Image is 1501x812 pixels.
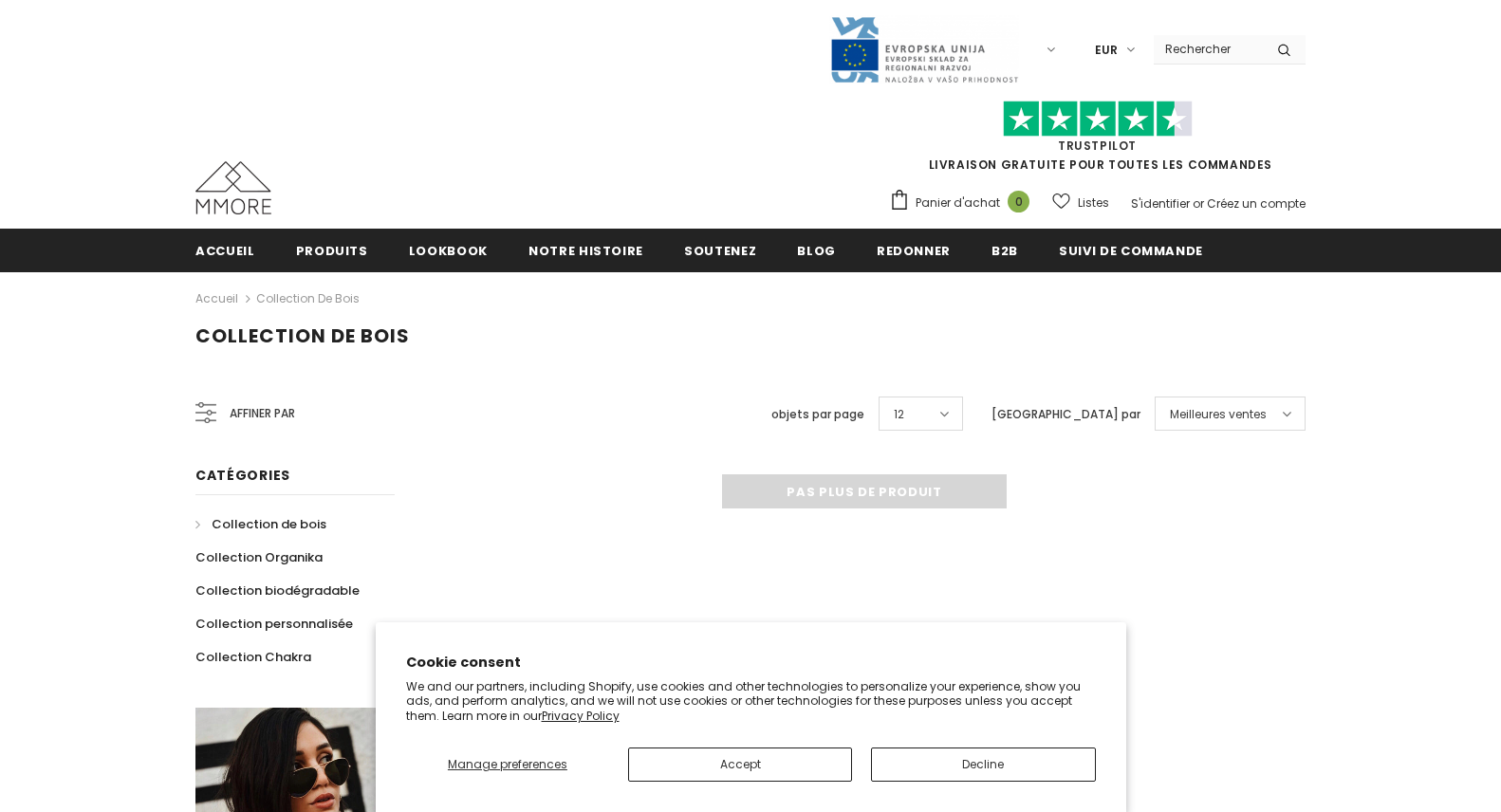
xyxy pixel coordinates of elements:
[195,242,255,260] span: Accueil
[406,679,1096,724] p: We and our partners, including Shopify, use cookies and other technologies to personalize your ex...
[195,161,271,214] img: Cas MMORE
[448,756,567,772] span: Manage preferences
[256,290,360,306] a: Collection de bois
[195,287,238,310] a: Accueil
[195,581,360,600] span: Collection biodégradable
[684,229,756,271] a: soutenez
[991,405,1140,424] label: [GEOGRAPHIC_DATA] par
[1095,41,1118,60] span: EUR
[1193,195,1204,212] span: or
[877,229,951,271] a: Redonner
[195,541,323,574] a: Collection Organika
[542,708,620,724] a: Privacy Policy
[991,229,1018,271] a: B2B
[409,242,488,260] span: Lookbook
[916,194,1000,212] span: Panier d'achat
[212,515,326,533] span: Collection de bois
[1078,194,1109,212] span: Listes
[195,574,360,607] a: Collection biodégradable
[1059,242,1203,260] span: Suivi de commande
[771,405,864,424] label: objets par page
[195,615,353,633] span: Collection personnalisée
[230,403,295,424] span: Affiner par
[877,242,951,260] span: Redonner
[1154,35,1263,63] input: Search Site
[195,640,311,674] a: Collection Chakra
[195,648,311,666] span: Collection Chakra
[628,747,852,782] button: Accept
[684,242,756,260] span: soutenez
[1008,191,1029,212] span: 0
[409,229,488,271] a: Lookbook
[1003,101,1193,138] img: Faites confiance aux étoiles pilotes
[797,242,836,260] span: Blog
[195,466,290,485] span: Catégories
[1131,195,1190,212] a: S'identifier
[1207,195,1306,212] a: Créez un compte
[889,189,1039,217] a: Panier d'achat 0
[889,109,1306,173] span: LIVRAISON GRATUITE POUR TOUTES LES COMMANDES
[195,229,255,271] a: Accueil
[894,405,904,424] span: 12
[195,607,353,640] a: Collection personnalisée
[195,548,323,566] span: Collection Organika
[1052,186,1109,219] a: Listes
[406,653,1096,673] h2: Cookie consent
[528,229,643,271] a: Notre histoire
[1170,405,1267,424] span: Meilleures ventes
[195,507,326,541] a: Collection de bois
[829,15,1019,84] img: Javni Razpis
[1058,138,1137,154] a: TrustPilot
[405,747,609,782] button: Manage preferences
[991,242,1018,260] span: B2B
[797,229,836,271] a: Blog
[296,242,368,260] span: Produits
[1059,229,1203,271] a: Suivi de commande
[296,229,368,271] a: Produits
[871,747,1095,782] button: Decline
[195,323,410,349] span: Collection de bois
[829,41,1019,57] a: Javni Razpis
[528,242,643,260] span: Notre histoire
